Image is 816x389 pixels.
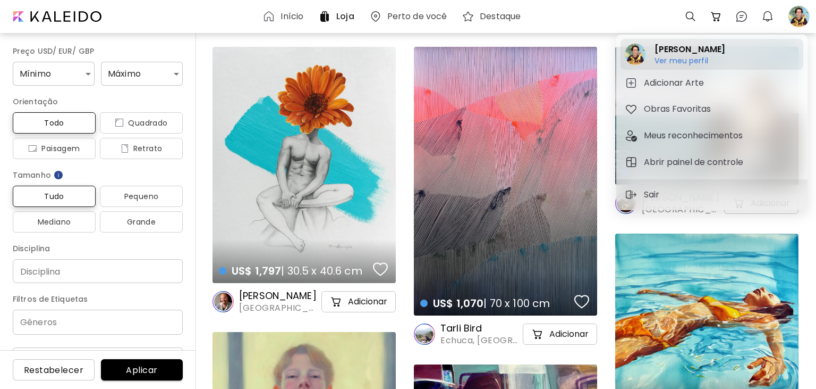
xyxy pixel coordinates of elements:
[644,156,746,169] h5: Abrir painel de controle
[620,184,667,205] button: sign-outSair
[654,56,725,65] h6: Ver meu perfil
[620,72,803,94] button: tabAdicionar Arte
[625,103,637,115] img: tab
[625,188,637,201] img: sign-out
[644,103,714,115] h5: Obras Favoritas
[625,129,637,142] img: tab
[620,125,803,146] button: tabMeus reconhecimentos
[644,129,746,142] h5: Meus reconhecimentos
[654,43,725,56] h2: [PERSON_NAME]
[620,98,803,120] button: tabObras Favoritas
[625,156,637,169] img: tab
[644,188,663,201] p: Sair
[620,152,803,173] button: tabAbrir painel de controle
[625,77,637,89] img: tab
[644,77,707,89] h5: Adicionar Arte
